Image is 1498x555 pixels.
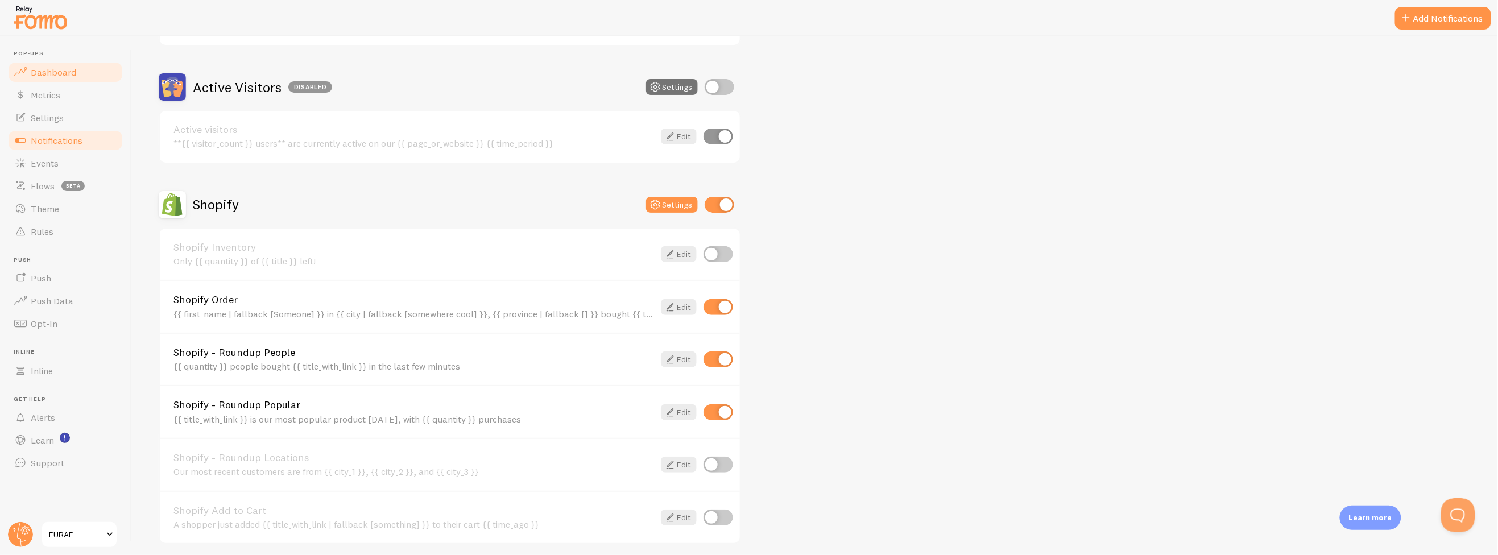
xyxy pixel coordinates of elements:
[159,73,186,101] img: Active Visitors
[661,351,697,367] a: Edit
[193,78,332,96] h2: Active Visitors
[193,196,239,213] h2: Shopify
[173,414,654,424] div: {{ title_with_link }} is our most popular product [DATE], with {{ quantity }} purchases
[7,220,124,243] a: Rules
[31,412,55,423] span: Alerts
[7,267,124,289] a: Push
[12,3,69,32] img: fomo-relay-logo-orange.svg
[31,457,64,469] span: Support
[173,347,654,358] a: Shopify - Roundup People
[173,256,654,266] div: Only {{ quantity }} of {{ title }} left!
[7,312,124,335] a: Opt-In
[7,175,124,197] a: Flows beta
[7,429,124,452] a: Learn
[288,81,332,93] div: Disabled
[31,226,53,237] span: Rules
[49,528,103,541] span: EURAE
[173,506,654,516] a: Shopify Add to Cart
[173,309,654,319] div: {{ first_name | fallback [Someone] }} in {{ city | fallback [somewhere cool] }}, {{ province | fa...
[173,242,654,252] a: Shopify Inventory
[173,125,654,135] a: Active visitors
[646,79,698,95] button: Settings
[173,466,654,477] div: Our most recent customers are from {{ city_1 }}, {{ city_2 }}, and {{ city_3 }}
[7,152,124,175] a: Events
[7,84,124,106] a: Metrics
[60,433,70,443] svg: <p>Watch New Feature Tutorials!</p>
[661,129,697,144] a: Edit
[1349,512,1392,523] p: Learn more
[159,191,186,218] img: Shopify
[14,349,124,356] span: Inline
[7,359,124,382] a: Inline
[173,138,654,148] div: **{{ visitor_count }} users** are currently active on our {{ page_or_website }} {{ time_period }}
[31,365,53,376] span: Inline
[7,106,124,129] a: Settings
[31,295,73,307] span: Push Data
[173,400,654,410] a: Shopify - Roundup Popular
[31,272,51,284] span: Push
[31,112,64,123] span: Settings
[7,197,124,220] a: Theme
[7,129,124,152] a: Notifications
[661,510,697,525] a: Edit
[31,67,76,78] span: Dashboard
[646,197,698,213] button: Settings
[7,61,124,84] a: Dashboard
[14,50,124,57] span: Pop-ups
[31,158,59,169] span: Events
[14,396,124,403] span: Get Help
[661,404,697,420] a: Edit
[661,246,697,262] a: Edit
[173,295,654,305] a: Shopify Order
[31,434,54,446] span: Learn
[7,406,124,429] a: Alerts
[31,135,82,146] span: Notifications
[14,256,124,264] span: Push
[61,181,85,191] span: beta
[173,453,654,463] a: Shopify - Roundup Locations
[31,180,55,192] span: Flows
[1340,506,1401,530] div: Learn more
[31,203,59,214] span: Theme
[173,361,654,371] div: {{ quantity }} people bought {{ title_with_link }} in the last few minutes
[7,452,124,474] a: Support
[41,521,118,548] a: EURAE
[661,457,697,473] a: Edit
[1441,498,1475,532] iframe: Help Scout Beacon - Open
[173,519,654,529] div: A shopper just added {{ title_with_link | fallback [something] }} to their cart {{ time_ago }}
[31,89,60,101] span: Metrics
[7,289,124,312] a: Push Data
[661,299,697,315] a: Edit
[31,318,57,329] span: Opt-In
